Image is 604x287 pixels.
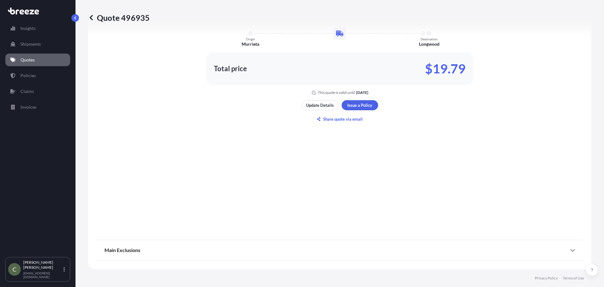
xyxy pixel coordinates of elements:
[20,57,35,63] p: Quotes
[23,271,62,279] p: [EMAIL_ADDRESS][DOMAIN_NAME]
[5,85,70,98] a: Claims
[421,37,438,41] p: Destination
[5,54,70,66] a: Quotes
[302,114,378,124] button: Share quote via email
[214,66,247,72] p: Total price
[20,41,41,47] p: Shipments
[5,101,70,113] a: Invoices
[306,102,334,108] p: Update Details
[535,276,558,281] a: Privacy Policy
[323,116,363,122] p: Share quote via email
[23,260,62,270] p: [PERSON_NAME] [PERSON_NAME]
[302,100,338,110] button: Update Details
[104,247,140,253] span: Main Exclusions
[20,25,36,32] p: Insights
[104,243,575,258] div: Main Exclusions
[347,102,372,108] p: Issue a Policy
[13,266,16,273] span: C
[20,72,36,79] p: Policies
[246,37,255,41] p: Origin
[356,90,368,95] p: [DATE]
[5,22,70,35] a: Insights
[563,276,584,281] a: Terms of Use
[20,104,36,110] p: Invoices
[425,64,466,74] p: $19.79
[342,100,378,110] button: Issue a Policy
[318,90,355,95] p: This quote is valid until
[5,38,70,50] a: Shipments
[20,88,34,95] p: Claims
[5,69,70,82] a: Policies
[242,41,259,47] p: Murrieta
[88,13,150,23] p: Quote 496935
[419,41,439,47] p: Longwood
